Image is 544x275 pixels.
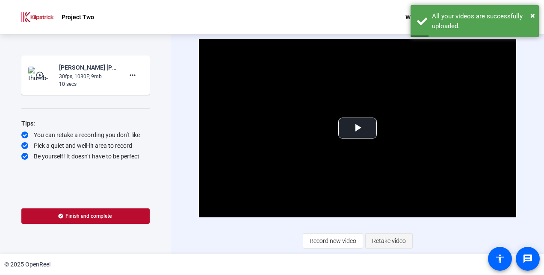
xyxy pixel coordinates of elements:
[21,141,150,150] div: Pick a quiet and well-lit area to record
[530,9,535,22] button: Close
[59,62,116,73] div: [PERSON_NAME] [PERSON_NAME]-[GEOGRAPHIC_DATA] Project-Project Two-1756478112224-webcam
[372,233,406,249] span: Retake video
[405,12,527,22] div: Welcome, [PERSON_NAME] [PERSON_NAME]
[21,118,150,129] div: Tips:
[495,254,505,264] mat-icon: accessibility
[59,80,116,88] div: 10 secs
[21,152,150,161] div: Be yourself! It doesn’t have to be perfect
[303,233,363,249] button: Record new video
[17,9,57,26] img: OpenReel logo
[21,131,150,139] div: You can retake a recording you don’t like
[523,254,533,264] mat-icon: message
[338,118,377,139] button: Play Video
[432,12,532,31] div: All your videos are successfully uploaded.
[35,71,46,79] mat-icon: play_circle_outline
[127,70,138,80] mat-icon: more_horiz
[310,233,356,249] span: Record new video
[62,12,94,22] p: Project Two
[530,10,535,20] span: ×
[365,233,413,249] button: Retake video
[59,73,116,80] div: 30fps, 1080P, 9mb
[21,208,150,224] button: Finish and complete
[4,260,50,269] div: © 2025 OpenReel
[65,213,112,219] span: Finish and complete
[28,67,53,84] img: thumb-nail
[199,39,516,217] div: Video Player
